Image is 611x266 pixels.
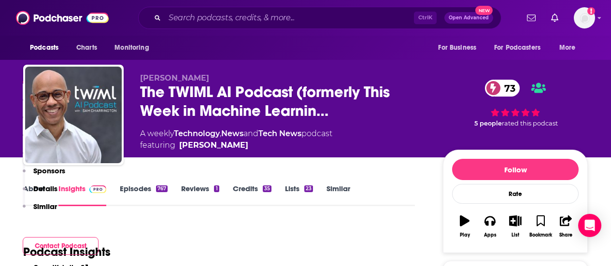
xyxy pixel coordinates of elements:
a: Credits35 [233,184,271,206]
span: 5 people [474,120,502,127]
div: A weekly podcast [140,128,332,151]
button: Bookmark [528,209,553,244]
input: Search podcasts, credits, & more... [165,10,414,26]
span: rated this podcast [502,120,558,127]
div: 767 [156,185,168,192]
span: featuring [140,140,332,151]
p: Similar [33,202,57,211]
span: Podcasts [30,41,58,55]
a: Charts [70,39,103,57]
button: open menu [488,39,554,57]
div: 73 5 peoplerated this podcast [443,73,588,134]
span: For Podcasters [494,41,540,55]
button: Play [452,209,477,244]
img: Podchaser - Follow, Share and Rate Podcasts [16,9,109,27]
span: For Business [438,41,476,55]
div: Rate [452,184,579,204]
span: More [559,41,576,55]
div: Share [559,232,572,238]
a: News [221,129,243,138]
img: User Profile [574,7,595,28]
a: Tech News [258,129,301,138]
a: Lists23 [285,184,313,206]
div: 23 [304,185,313,192]
div: Open Intercom Messenger [578,214,601,237]
span: Logged in as aridings [574,7,595,28]
span: Open Advanced [449,15,489,20]
span: and [243,129,258,138]
span: 73 [495,80,520,97]
button: Details [23,184,57,202]
span: Charts [76,41,97,55]
a: Sam Charrington [179,140,248,151]
button: Follow [452,159,579,180]
button: Share [554,209,579,244]
button: Apps [477,209,502,244]
svg: Add a profile image [587,7,595,15]
button: open menu [553,39,588,57]
div: Search podcasts, credits, & more... [138,7,501,29]
div: Play [460,232,470,238]
p: Details [33,184,57,193]
span: , [220,129,221,138]
a: Technology [174,129,220,138]
button: Show profile menu [574,7,595,28]
div: Bookmark [529,232,552,238]
span: Monitoring [114,41,149,55]
a: Show notifications dropdown [547,10,562,26]
a: Show notifications dropdown [523,10,540,26]
span: Ctrl K [414,12,437,24]
button: Contact Podcast [23,237,99,255]
a: Episodes767 [120,184,168,206]
div: 1 [214,185,219,192]
a: Reviews1 [181,184,219,206]
button: List [503,209,528,244]
button: open menu [431,39,488,57]
div: 35 [263,185,271,192]
button: Open AdvancedNew [444,12,493,24]
span: [PERSON_NAME] [140,73,209,83]
button: open menu [108,39,161,57]
div: Apps [484,232,497,238]
button: open menu [23,39,71,57]
button: Similar [23,202,57,220]
a: 73 [485,80,520,97]
span: New [475,6,493,15]
div: List [512,232,519,238]
img: The TWIML AI Podcast (formerly This Week in Machine Learning & Artificial Intelligence) [25,67,122,163]
a: Similar [327,184,350,206]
